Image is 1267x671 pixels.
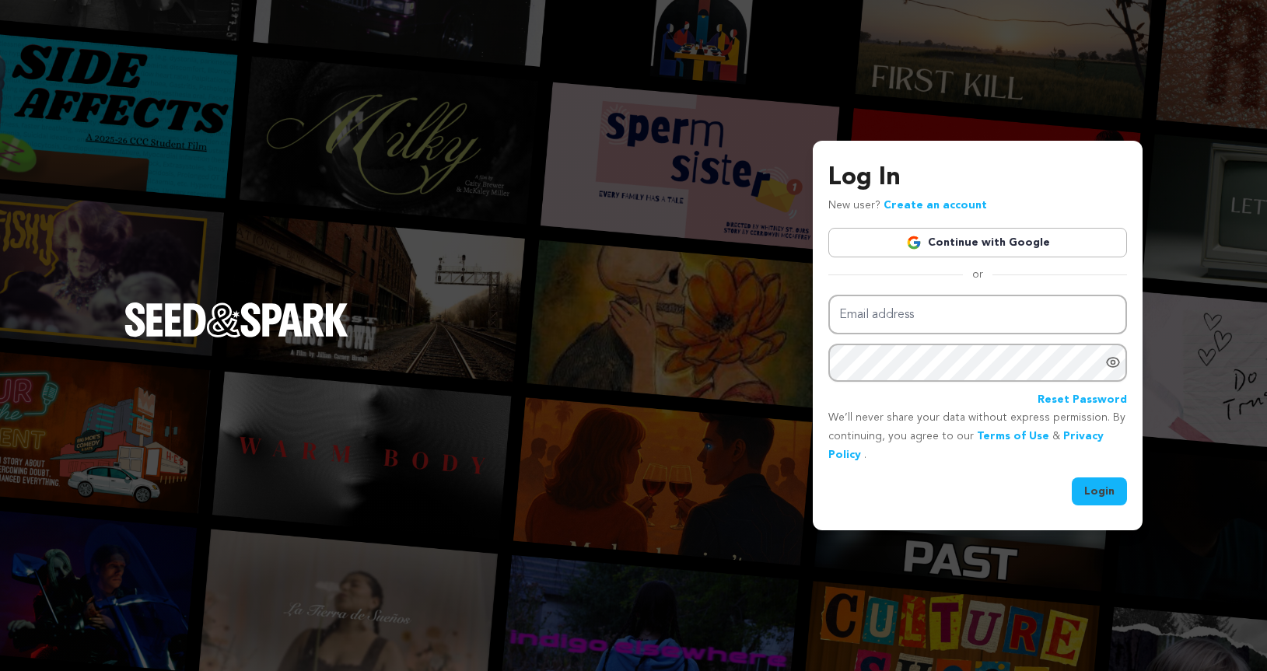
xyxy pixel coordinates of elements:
[977,431,1049,442] a: Terms of Use
[828,159,1127,197] h3: Log In
[828,197,987,215] p: New user?
[124,302,348,337] img: Seed&Spark Logo
[1072,477,1127,505] button: Login
[124,302,348,368] a: Seed&Spark Homepage
[884,200,987,211] a: Create an account
[828,295,1127,334] input: Email address
[963,267,992,282] span: or
[828,409,1127,464] p: We’ll never share your data without express permission. By continuing, you agree to our & .
[906,235,922,250] img: Google logo
[828,228,1127,257] a: Continue with Google
[1038,391,1127,410] a: Reset Password
[828,431,1104,460] a: Privacy Policy
[1105,355,1121,370] a: Show password as plain text. Warning: this will display your password on the screen.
